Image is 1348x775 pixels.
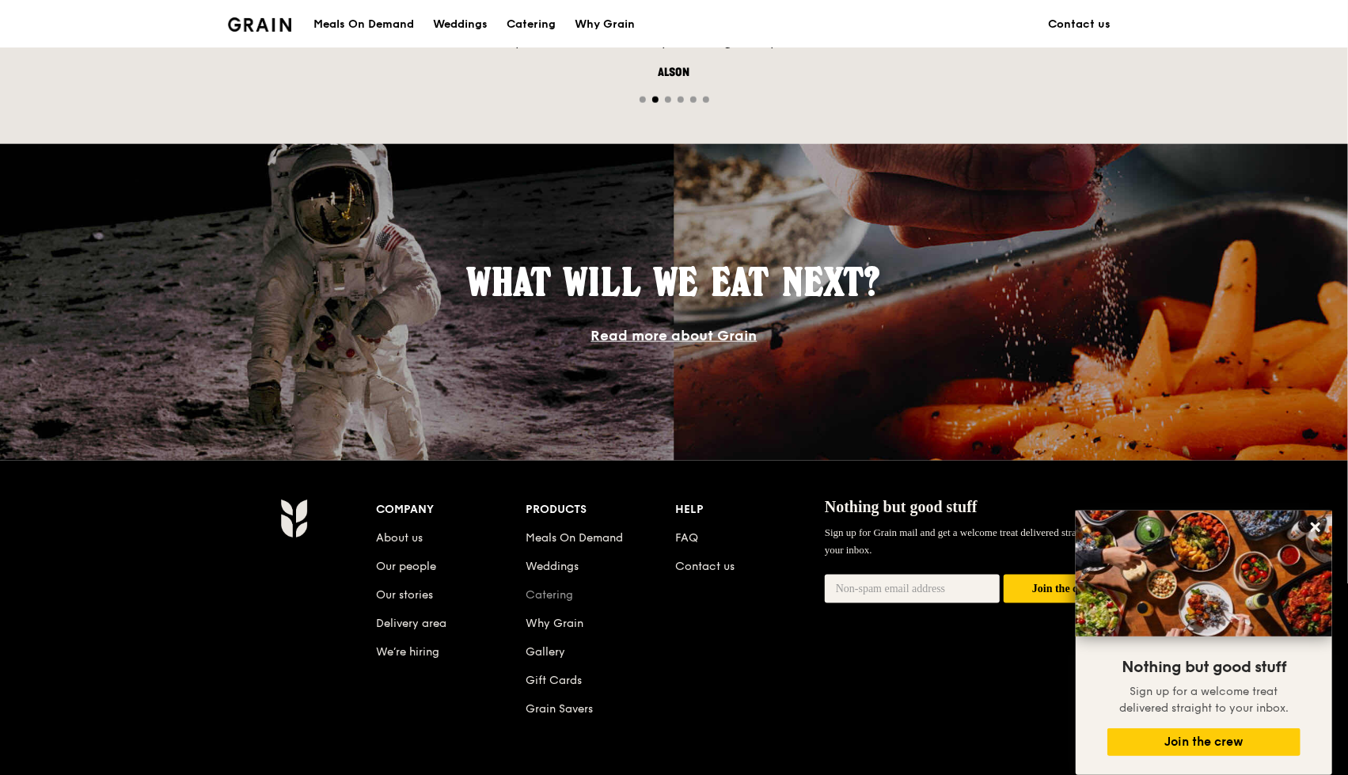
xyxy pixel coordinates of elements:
a: Our stories [377,588,434,602]
a: Weddings [423,1,497,48]
span: Go to slide 4 [678,97,684,103]
a: Grain Savers [526,702,593,716]
a: Why Grain [565,1,644,48]
a: Our people [377,560,437,573]
a: Weddings [526,560,579,573]
a: FAQ [675,531,698,545]
a: Catering [526,588,573,602]
span: Sign up for Grain mail and get a welcome treat delivered straight to your inbox. [825,526,1103,556]
a: Why Grain [526,617,583,630]
div: Alson [437,65,912,81]
div: Company [377,499,526,521]
span: Go to slide 2 [652,97,659,103]
div: Products [526,499,675,521]
span: Sign up for a welcome treat delivered straight to your inbox. [1119,685,1289,715]
div: Help [675,499,825,521]
img: DSC07876-Edit02-Large.jpeg [1076,511,1332,636]
span: Nothing but good stuff [1122,658,1286,677]
a: Delivery area [377,617,447,630]
span: Go to slide 5 [690,97,697,103]
div: Catering [507,1,556,48]
a: Meals On Demand [526,531,623,545]
span: Nothing but good stuff [825,498,978,515]
button: Join the crew [1004,575,1123,604]
span: What will we eat next? [468,259,881,305]
img: Grain [228,17,292,32]
div: Why Grain [575,1,635,48]
div: Meals On Demand [313,1,414,48]
a: Gallery [526,645,565,659]
a: Read more about Grain [591,327,758,344]
input: Non-spam email address [825,575,1001,603]
span: Go to slide 3 [665,97,671,103]
a: Contact us [675,560,735,573]
span: Go to slide 6 [703,97,709,103]
span: Go to slide 1 [640,97,646,103]
a: Gift Cards [526,674,582,687]
a: Catering [497,1,565,48]
a: We’re hiring [377,645,440,659]
button: Close [1303,515,1328,540]
button: Join the crew [1107,728,1301,756]
a: Contact us [1039,1,1121,48]
a: About us [377,531,423,545]
div: Weddings [433,1,488,48]
img: Grain [280,499,308,538]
